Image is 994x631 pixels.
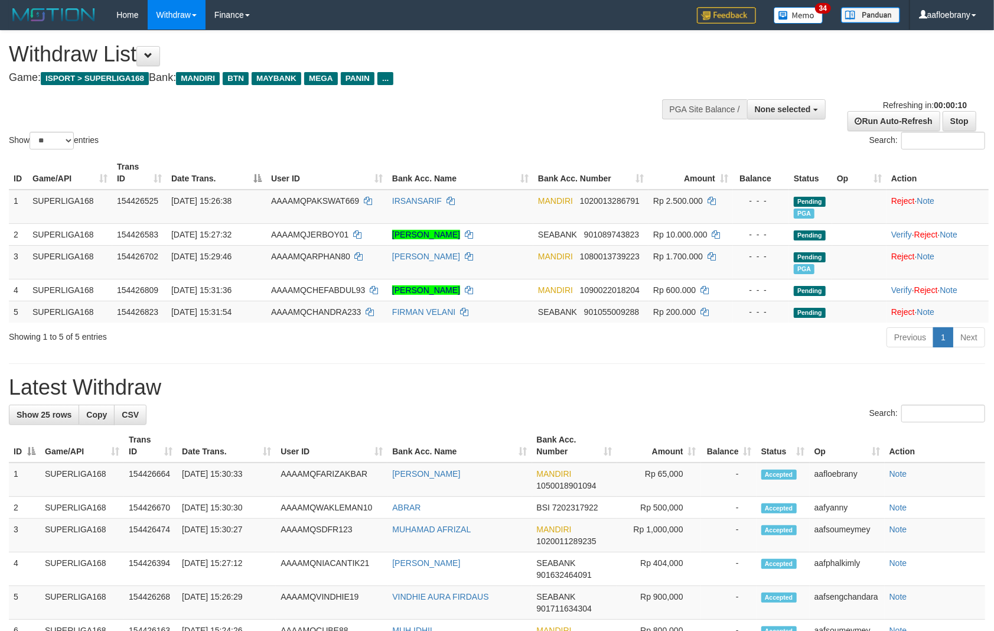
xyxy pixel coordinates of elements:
a: MUHAMAD AFRIZAL [392,525,471,534]
a: Previous [887,327,934,347]
a: Reject [914,230,938,239]
td: aafloebrany [810,463,885,497]
span: Rp 1.700.000 [653,252,703,261]
th: User ID: activate to sort column ascending [266,156,387,190]
span: [DATE] 15:31:36 [171,285,232,295]
span: [DATE] 15:26:38 [171,196,232,206]
th: Bank Acc. Name: activate to sort column ascending [387,429,532,463]
a: [PERSON_NAME] [392,285,460,295]
a: Note [889,592,907,601]
a: ABRAR [392,503,421,512]
th: Date Trans.: activate to sort column ascending [177,429,276,463]
span: Copy 7202317922 to clipboard [552,503,598,512]
td: - [701,519,757,552]
td: 154426394 [124,552,177,586]
a: VINDHIE AURA FIRDAUS [392,592,488,601]
th: Balance [733,156,789,190]
a: Verify [891,285,912,295]
td: 4 [9,279,28,301]
span: MANDIRI [538,196,573,206]
td: Rp 404,000 [617,552,701,586]
span: AAAAMQCHEFABDUL93 [271,285,366,295]
span: Rp 200.000 [653,307,696,317]
h1: Withdraw List [9,43,651,66]
th: Action [885,429,985,463]
span: Pending [794,197,826,207]
strong: 00:00:10 [934,100,967,110]
a: CSV [114,405,146,425]
td: 3 [9,519,40,552]
span: Accepted [761,593,797,603]
td: 4 [9,552,40,586]
h4: Game: Bank: [9,72,651,84]
button: None selected [747,99,826,119]
td: · [887,301,989,323]
a: Reject [891,252,915,261]
td: 154426670 [124,497,177,519]
a: Stop [943,111,976,131]
td: aafsoumeymey [810,519,885,552]
span: Copy 1020013286791 to clipboard [580,196,640,206]
a: IRSANSARIF [392,196,442,206]
td: SUPERLIGA168 [28,245,112,279]
a: Note [940,230,957,239]
td: [DATE] 15:30:30 [177,497,276,519]
span: BTN [223,72,249,85]
td: 1 [9,463,40,497]
td: · · [887,279,989,301]
td: SUPERLIGA168 [40,497,124,519]
td: SUPERLIGA168 [28,223,112,245]
td: Rp 1,000,000 [617,519,701,552]
span: SEABANK [537,558,576,568]
span: Copy 1050018901094 to clipboard [537,481,597,490]
span: Pending [794,286,826,296]
span: Rp 600.000 [653,285,696,295]
span: Rp 2.500.000 [653,196,703,206]
span: Copy 1020011289235 to clipboard [537,536,597,546]
th: Balance: activate to sort column ascending [701,429,757,463]
span: CSV [122,410,139,419]
div: PGA Site Balance / [662,99,747,119]
span: AAAAMQPAKSWAT669 [271,196,359,206]
th: Trans ID: activate to sort column ascending [112,156,167,190]
div: - - - [738,251,784,262]
td: [DATE] 15:30:33 [177,463,276,497]
span: Copy 901089743823 to clipboard [584,230,639,239]
a: Note [889,469,907,479]
th: Date Trans.: activate to sort column descending [167,156,266,190]
th: Bank Acc. Number: activate to sort column ascending [533,156,648,190]
td: Rp 900,000 [617,586,701,620]
span: Show 25 rows [17,410,71,419]
td: SUPERLIGA168 [28,190,112,224]
a: Note [917,252,935,261]
th: Game/API: activate to sort column ascending [40,429,124,463]
span: SEABANK [538,230,577,239]
th: Action [887,156,989,190]
span: 154426809 [117,285,158,295]
th: Op: activate to sort column ascending [810,429,885,463]
span: PANIN [341,72,374,85]
th: Bank Acc. Name: activate to sort column ascending [387,156,533,190]
td: AAAAMQVINDHIE19 [276,586,387,620]
a: Note [889,525,907,534]
td: SUPERLIGA168 [40,586,124,620]
a: Next [953,327,985,347]
span: MAYBANK [252,72,301,85]
span: 154426702 [117,252,158,261]
th: ID [9,156,28,190]
input: Search: [901,132,985,149]
img: panduan.png [841,7,900,23]
span: Accepted [761,503,797,513]
a: Reject [891,307,915,317]
th: Game/API: activate to sort column ascending [28,156,112,190]
label: Search: [869,405,985,422]
a: Reject [891,196,915,206]
div: Showing 1 to 5 of 5 entries [9,326,405,343]
span: Copy 1080013739223 to clipboard [580,252,640,261]
span: Pending [794,308,826,318]
a: Note [917,307,935,317]
span: MANDIRI [537,525,572,534]
td: SUPERLIGA168 [28,301,112,323]
a: Note [889,503,907,512]
span: 154426525 [117,196,158,206]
